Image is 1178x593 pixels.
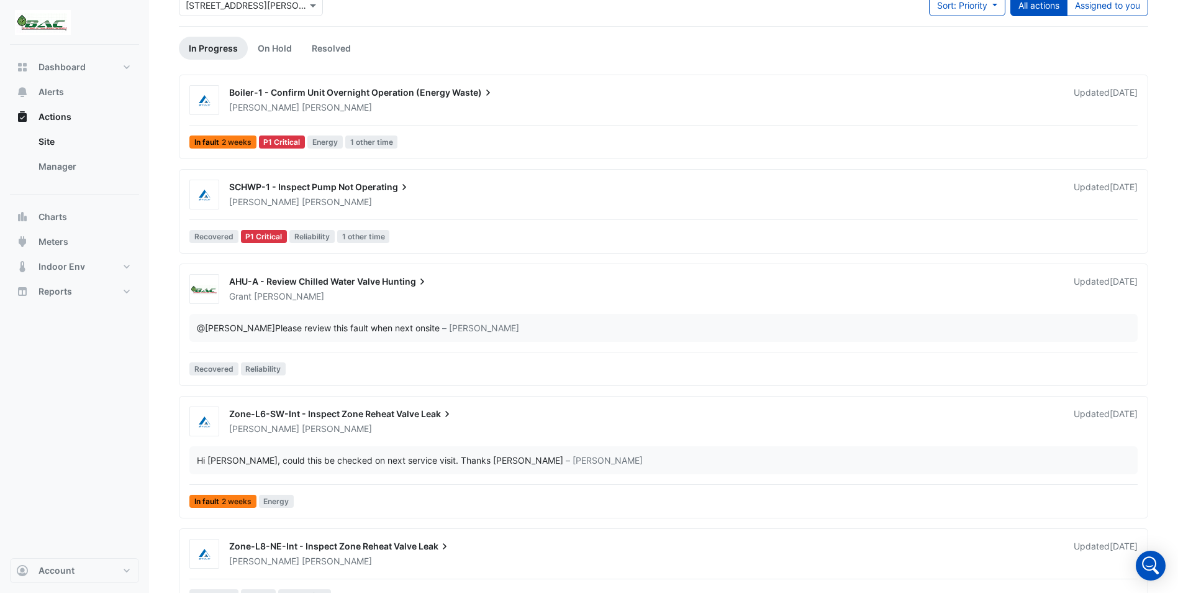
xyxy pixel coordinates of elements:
a: On Hold [248,37,302,60]
span: Grant [229,291,251,301]
img: Airmaster Australia [190,548,219,561]
span: Account [39,564,75,577]
a: Resolved [302,37,361,60]
app-icon: Indoor Env [16,260,29,273]
div: Updated [1074,86,1138,114]
span: [PERSON_NAME] [302,101,372,114]
img: Company Logo [15,10,71,35]
span: Indoor Env [39,260,85,273]
div: Updated [1074,540,1138,568]
button: Actions [10,104,139,129]
span: Reliability [289,230,335,243]
span: [PERSON_NAME] [229,102,299,113]
button: Dashboard [10,55,139,80]
span: Leak [419,540,451,553]
span: Charts [39,211,67,223]
button: Reports [10,279,139,304]
span: [PERSON_NAME] [302,555,372,568]
span: Boiler-1 - Confirm Unit Overnight Operation (Energy [229,87,450,98]
span: [PERSON_NAME] [229,196,299,207]
app-icon: Charts [16,211,29,223]
span: – [PERSON_NAME] [442,321,519,334]
span: Leak [421,408,453,420]
span: Fri 22-Aug-2025 14:57 AEST [1110,276,1138,287]
span: 2 weeks [222,498,251,505]
div: Actions [10,129,139,184]
span: grantc@bacontrols.com.au [Building Automation Controls] [197,323,275,333]
span: In fault [189,136,256,149]
button: Indoor Env [10,254,139,279]
img: Airmaster Australia [190,94,219,107]
img: Airmaster Australia [190,189,219,201]
span: Zone-L6-SW-Int - Inspect Zone Reheat Valve [229,408,419,419]
span: Tue 10-Jun-2025 10:25 AEST [1110,87,1138,98]
app-icon: Alerts [16,86,29,98]
span: 1 other time [337,230,390,243]
app-icon: Reports [16,285,29,298]
span: Actions [39,111,71,123]
span: Energy [259,495,294,508]
div: Hi [PERSON_NAME], could this be checked on next service visit. Thanks [PERSON_NAME] [197,454,563,467]
button: Meters [10,229,139,254]
a: Site [29,129,139,154]
div: P1 Critical [259,136,306,149]
span: AHU-A - Review Chilled Water Valve [229,276,380,287]
app-icon: Dashboard [16,61,29,73]
span: Recovered [189,230,238,243]
span: SCHWP-1 - Inspect Pump Not [229,182,353,192]
span: Fri 22-Aug-2025 14:50 AEST [1110,408,1138,419]
div: Updated [1074,181,1138,208]
span: [PERSON_NAME] [302,423,372,435]
span: Alerts [39,86,64,98]
span: Waste) [452,86,494,99]
div: Open Intercom Messenger [1136,551,1166,581]
span: Recovered [189,362,238,375]
button: Charts [10,205,139,229]
app-icon: Meters [16,236,29,248]
span: Tue 10-Jun-2025 10:25 AEST [1110,541,1138,551]
span: [PERSON_NAME] [254,290,324,303]
button: Alerts [10,80,139,104]
span: [PERSON_NAME] [229,556,299,566]
span: Meters [39,236,68,248]
span: Reliability [241,362,286,375]
span: Energy [307,136,343,149]
div: P1 Critical [241,230,288,243]
app-icon: Actions [16,111,29,123]
button: Account [10,558,139,583]
span: Tue 08-Apr-2025 13:51 AEST [1110,182,1138,192]
span: 1 other time [345,136,398,149]
div: Please review this fault when next onsite [197,321,440,334]
span: Operating [355,181,410,193]
img: Airmaster Australia [190,416,219,428]
span: 2 weeks [222,139,251,146]
span: Reports [39,285,72,298]
span: [PERSON_NAME] [302,196,372,208]
span: [PERSON_NAME] [229,423,299,434]
span: Dashboard [39,61,86,73]
span: Zone-L8-NE-Int - Inspect Zone Reheat Valve [229,541,417,551]
span: – [PERSON_NAME] [566,454,643,467]
span: In fault [189,495,256,508]
a: Manager [29,154,139,179]
div: Updated [1074,408,1138,435]
div: Updated [1074,275,1138,303]
span: Hunting [382,275,428,288]
a: In Progress [179,37,248,60]
img: Building Automation Controls [190,283,219,296]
